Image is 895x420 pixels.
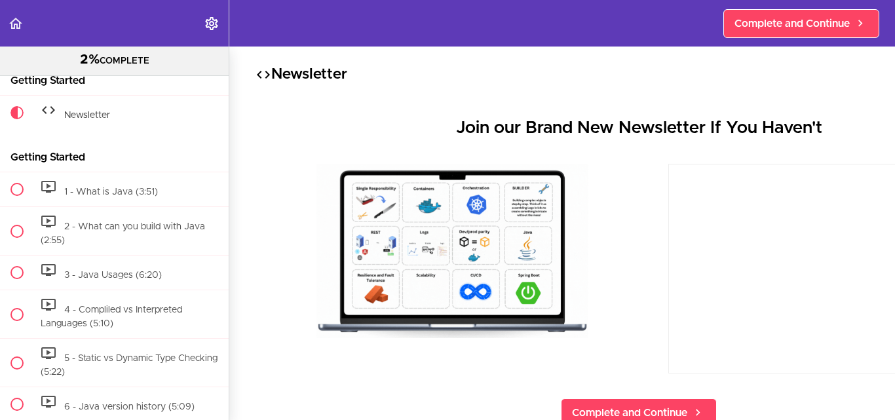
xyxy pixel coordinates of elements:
span: 5 - Static vs Dynamic Type Checking (5:22) [41,354,218,377]
svg: Back to course curriculum [8,16,24,31]
span: Complete and Continue [734,16,850,31]
span: 1 - What is Java (3:51) [64,187,158,197]
span: 3 - Java Usages (6:20) [64,271,162,280]
a: Complete and Continue [723,9,879,38]
span: 6 - Java version history (5:09) [64,402,195,411]
div: COMPLETE [16,52,212,69]
span: 2% [80,53,100,66]
img: bPMdpB8sRcSzZwxzfdaQ_Ready+to+superc.gif [316,164,588,338]
span: 2 - What can you build with Java (2:55) [41,222,205,246]
svg: Settings Menu [204,16,219,31]
span: 4 - Compliled vs Interpreted Languages (5:10) [41,305,182,329]
span: Newsletter [64,111,110,120]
